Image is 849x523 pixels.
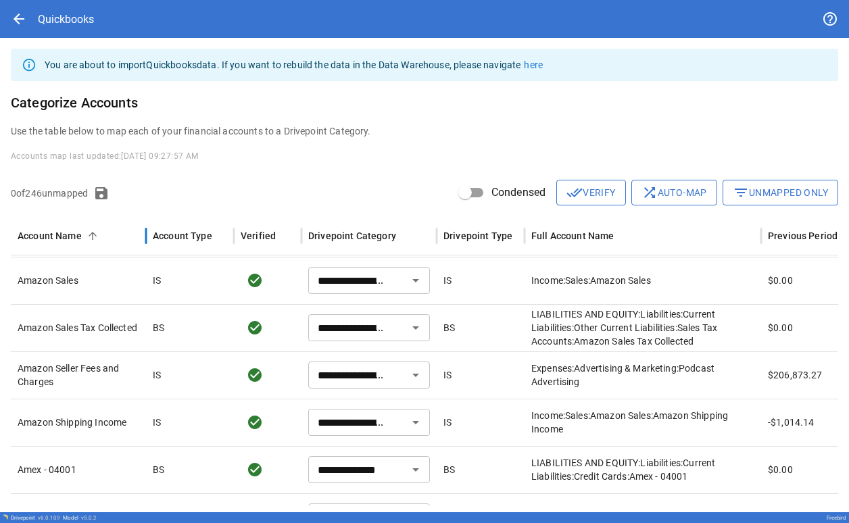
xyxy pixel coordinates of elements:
[63,515,97,521] div: Model
[406,413,425,432] button: Open
[491,184,545,201] span: Condensed
[443,230,512,241] div: Drivepoint Type
[531,307,754,348] p: LIABILITIES AND EQUITY:Liabilities:Current Liabilities:Other Current Liabilities:Sales Tax Accoun...
[566,184,583,201] span: done_all
[18,230,82,241] div: Account Name
[768,368,823,382] p: $206,873.27
[531,409,754,436] p: Income:Sales:Amazon Sales:Amazon Shipping Income
[768,321,793,334] p: $0.00
[531,274,754,287] p: Income:Sales:Amazon Sales
[153,321,164,334] p: BS
[153,463,164,476] p: BS
[18,416,139,429] p: Amazon Shipping Income
[45,53,543,77] div: You are about to import Quickbooks data. If you want to rebuild the data in the Data Warehouse, p...
[768,416,815,429] p: -$1,014.14
[531,230,614,241] div: Full Account Name
[443,416,452,429] p: IS
[11,151,199,161] span: Accounts map last updated: [DATE] 09:27:57 AM
[153,416,161,429] p: IS
[38,13,94,26] div: Quickbooks
[406,318,425,337] button: Open
[443,321,455,334] p: BS
[153,230,212,241] div: Account Type
[827,515,846,521] div: Freebird
[406,460,425,479] button: Open
[723,180,838,205] button: Unmapped Only
[153,274,161,287] p: IS
[443,463,455,476] p: BS
[81,515,97,521] span: v 5.0.2
[38,515,60,521] span: v 6.0.109
[308,230,396,241] div: Drivepoint Category
[241,230,276,241] div: Verified
[631,180,717,205] button: Auto-map
[641,184,658,201] span: shuffle
[768,274,793,287] p: $0.00
[443,368,452,382] p: IS
[524,59,543,70] a: here
[18,463,139,476] p: Amex - 04001
[18,321,139,334] p: Amazon Sales Tax Collected
[406,366,425,384] button: Open
[531,362,754,389] p: Expenses:Advertising & Marketing:Podcast Advertising
[3,514,8,520] img: Drivepoint
[83,226,102,245] button: Sort
[768,230,838,241] div: Previous Period
[406,271,425,290] button: Open
[443,274,452,287] p: IS
[11,186,88,200] p: 0 of 246 unmapped
[556,180,625,205] button: Verify
[18,274,139,287] p: Amazon Sales
[11,11,27,27] span: arrow_back
[18,362,139,389] p: Amazon Seller Fees and Charges
[153,368,161,382] p: IS
[531,456,754,483] p: LIABILITIES AND EQUITY:Liabilities:Current Liabilities:Credit Cards:Amex - 04001
[11,124,838,138] p: Use the table below to map each of your financial accounts to a Drivepoint Category.
[768,463,793,476] p: $0.00
[733,184,749,201] span: filter_list
[11,92,838,114] h6: Categorize Accounts
[11,515,60,521] div: Drivepoint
